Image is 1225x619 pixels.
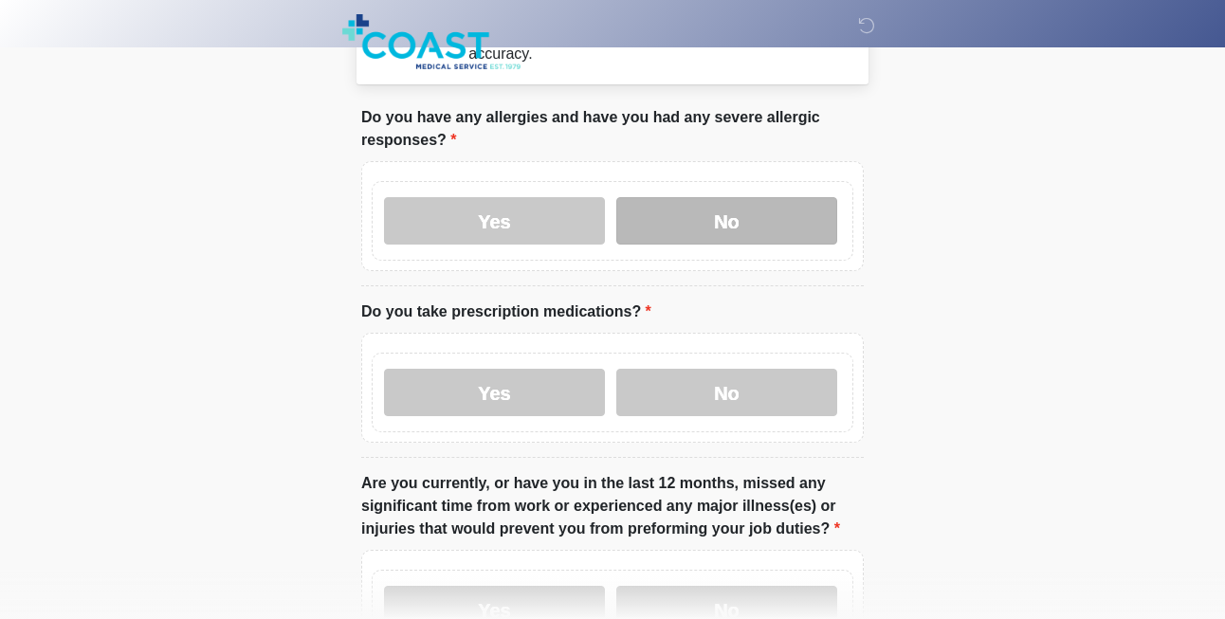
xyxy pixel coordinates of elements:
label: Are you currently, or have you in the last 12 months, missed any significant time from work or ex... [361,472,864,540]
label: No [616,197,837,245]
label: Yes [384,369,605,416]
label: Do you take prescription medications? [361,300,651,323]
img: Coast Medical Service Logo [342,14,521,69]
label: Yes [384,197,605,245]
label: No [616,369,837,416]
label: Do you have any allergies and have you had any severe allergic responses? [361,106,864,152]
